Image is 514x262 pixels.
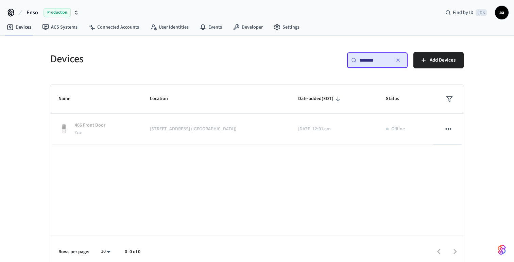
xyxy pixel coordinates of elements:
[430,56,456,65] span: Add Devices
[44,8,71,17] span: Production
[50,85,464,145] table: sticky table
[1,21,37,33] a: Devices
[75,122,105,129] p: 466 Front Door
[440,6,492,19] div: Find by ID⌘ K
[194,21,227,33] a: Events
[453,9,474,16] span: Find by ID
[150,94,177,104] span: Location
[496,6,508,19] span: aa
[125,248,140,256] p: 0–0 of 0
[298,94,342,104] span: Date added(EDT)
[150,126,282,133] p: [STREET_ADDRESS] ([GEOGRAPHIC_DATA])
[58,124,69,134] img: Yale Assure Touchscreen Wifi Smart Lock, Satin Nickel, Front
[227,21,268,33] a: Developer
[498,244,506,255] img: SeamLogoGradient.69752ec5.svg
[58,248,89,256] p: Rows per page:
[391,126,405,133] p: Offline
[58,94,79,104] span: Name
[413,52,464,68] button: Add Devices
[298,126,369,133] p: [DATE] 12:01 am
[476,9,487,16] span: ⌘ K
[144,21,194,33] a: User Identities
[50,52,253,66] h5: Devices
[386,94,408,104] span: Status
[75,130,82,135] span: Yale
[98,247,114,257] div: 10
[37,21,83,33] a: ACS Systems
[27,9,38,17] span: Enso
[268,21,305,33] a: Settings
[83,21,144,33] a: Connected Accounts
[495,6,509,19] button: aa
